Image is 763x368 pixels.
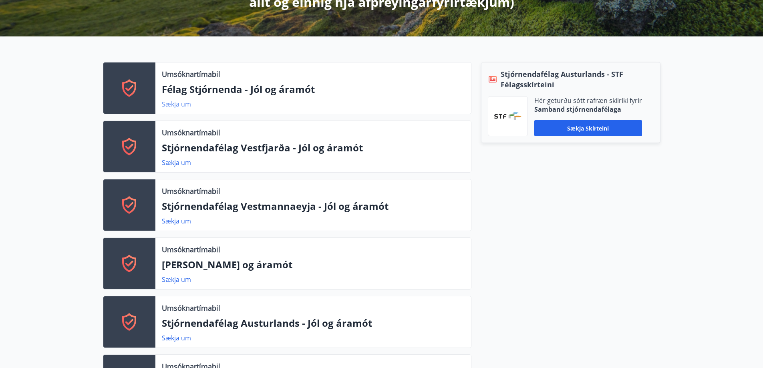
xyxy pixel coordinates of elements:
[534,105,642,114] p: Samband stjórnendafélaga
[162,100,191,109] a: Sækja um
[162,244,220,255] p: Umsóknartímabil
[162,199,465,213] p: Stjórnendafélag Vestmannaeyja - Jól og áramót
[534,120,642,136] button: Sækja skírteini
[162,258,465,271] p: [PERSON_NAME] og áramót
[162,127,220,138] p: Umsóknartímabil
[162,303,220,313] p: Umsóknartímabil
[162,186,220,196] p: Umsóknartímabil
[162,334,191,342] a: Sækja um
[494,113,521,120] img: vjCaq2fThgY3EUYqSgpjEiBg6WP39ov69hlhuPVN.png
[162,275,191,284] a: Sækja um
[162,158,191,167] a: Sækja um
[162,217,191,225] a: Sækja um
[501,69,654,90] span: Stjórnendafélag Austurlands - STF Félagsskírteini
[162,82,465,96] p: Félag Stjórnenda - Jól og áramót
[162,316,465,330] p: Stjórnendafélag Austurlands - Jól og áramót
[534,96,642,105] p: Hér geturðu sótt rafræn skilríki fyrir
[162,141,465,155] p: Stjórnendafélag Vestfjarða - Jól og áramót
[162,69,220,79] p: Umsóknartímabil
